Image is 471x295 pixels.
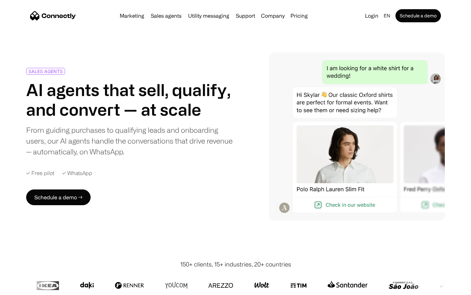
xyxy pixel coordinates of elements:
[395,9,441,22] a: Schedule a demo
[26,125,233,157] div: From guiding purchases to qualifying leads and onboarding users, our AI agents handle the convers...
[233,13,258,18] a: Support
[26,170,54,176] div: ✓ Free pilot
[28,69,63,74] div: SALES AGENTS
[384,11,390,20] div: en
[26,80,233,119] h1: AI agents that sell, qualify, and convert — at scale
[117,13,147,18] a: Marketing
[180,260,291,269] div: 150+ clients, 15+ industries, 20+ countries
[13,284,39,293] ul: Language list
[185,13,232,18] a: Utility messaging
[62,170,92,176] div: ✓ WhatsApp
[148,13,184,18] a: Sales agents
[362,11,381,20] a: Login
[26,189,91,205] a: Schedule a demo →
[261,11,285,20] div: Company
[7,283,39,293] aside: Language selected: English
[288,13,310,18] a: Pricing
